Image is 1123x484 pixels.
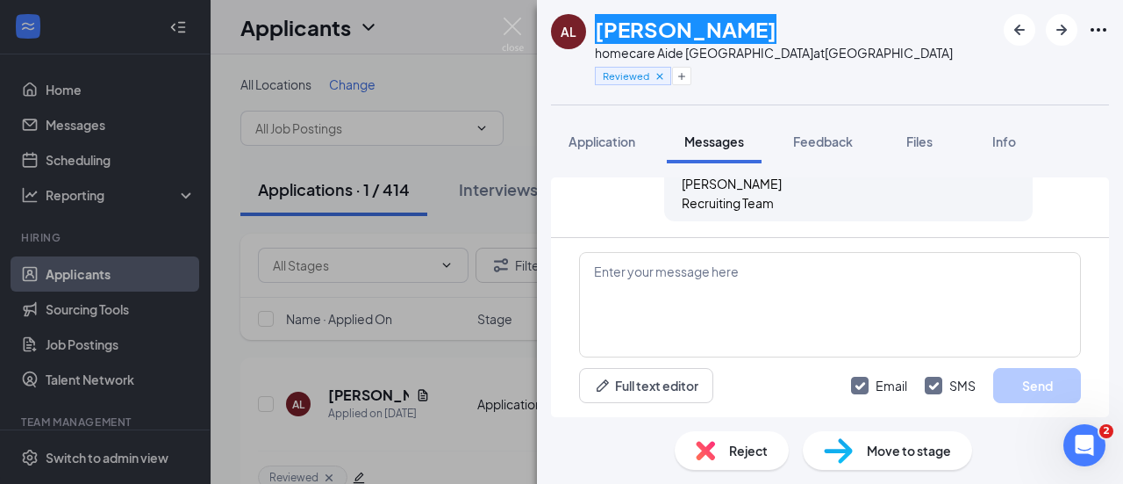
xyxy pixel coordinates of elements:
span: 2 [1099,424,1113,438]
span: Reject [729,441,768,460]
iframe: Intercom live chat [1063,424,1105,466]
span: Files [906,134,933,149]
button: Plus [672,67,691,85]
svg: Pen [594,377,612,394]
div: AL [561,23,576,40]
span: Reviewed [603,69,649,83]
div: homecare Aide [GEOGRAPHIC_DATA] at [GEOGRAPHIC_DATA] [595,44,953,61]
span: Feedback [793,134,853,149]
span: Move to stage [867,441,951,460]
svg: Ellipses [1088,19,1109,40]
h1: [PERSON_NAME] [595,14,776,44]
span: Application [569,134,635,149]
button: Full text editorPen [579,368,713,403]
span: Info [992,134,1016,149]
svg: Plus [676,71,687,82]
button: ArrowRight [1046,14,1077,46]
svg: ArrowLeftNew [1009,19,1030,40]
button: Send [993,368,1081,403]
button: ArrowLeftNew [1004,14,1035,46]
svg: Cross [654,70,666,83]
svg: ArrowRight [1051,19,1072,40]
span: Messages [684,134,744,149]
